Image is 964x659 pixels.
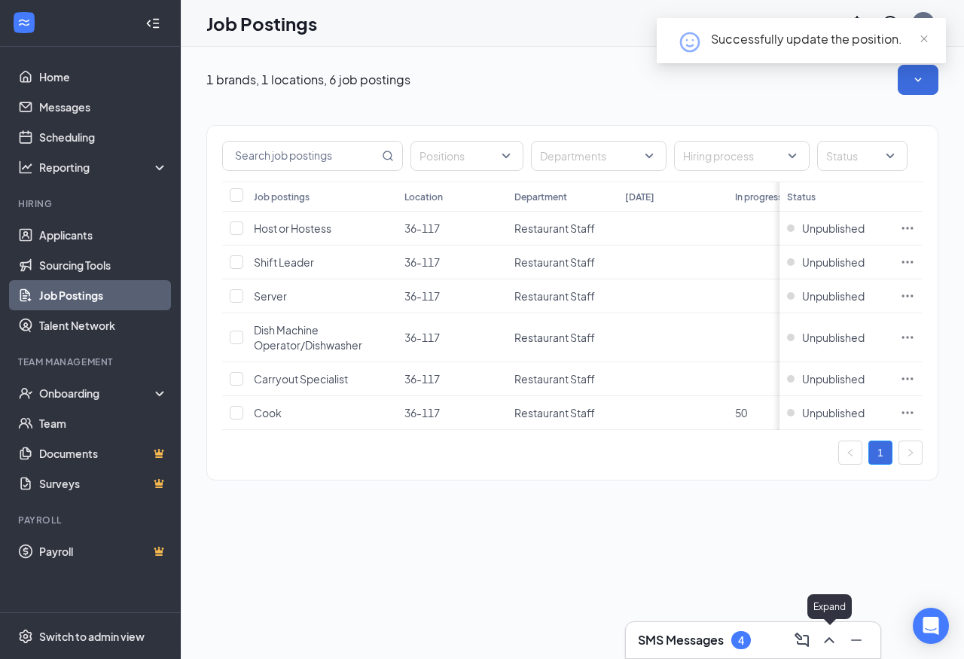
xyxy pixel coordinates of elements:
span: Restaurant Staff [514,289,595,303]
td: Restaurant Staff [507,313,617,362]
a: PayrollCrown [39,536,168,566]
a: Messages [39,92,168,122]
svg: Ellipses [900,330,915,345]
input: Search job postings [223,142,379,170]
span: Server [254,289,287,303]
h3: SMS Messages [638,632,724,648]
th: Status [779,182,892,212]
svg: Notifications [848,14,866,32]
th: [DATE] [618,182,728,212]
span: Unpublished [802,221,865,236]
svg: ChevronUp [820,631,838,649]
div: Hiring [18,197,165,210]
span: 36-117 [404,331,440,344]
a: Home [39,62,168,92]
button: SmallChevronDown [898,65,938,95]
svg: ComposeMessage [793,631,811,649]
svg: Ellipses [900,405,915,420]
div: Location [404,191,443,203]
svg: Ellipses [900,288,915,304]
span: 36-117 [404,372,440,386]
svg: Ellipses [900,221,915,236]
td: Restaurant Staff [507,246,617,279]
svg: Ellipses [900,371,915,386]
div: R# [917,17,930,29]
th: In progress [728,182,837,212]
a: DocumentsCrown [39,438,168,468]
a: Applicants [39,220,168,250]
a: Talent Network [39,310,168,340]
svg: Analysis [18,160,33,175]
div: Expand [807,594,852,619]
svg: Minimize [847,631,865,649]
div: Team Management [18,355,165,368]
span: right [906,448,915,457]
span: Unpublished [802,255,865,270]
div: 4 [738,634,744,647]
span: 36-117 [404,221,440,235]
a: Job Postings [39,280,168,310]
li: Next Page [898,441,923,465]
svg: Ellipses [900,255,915,270]
button: right [898,441,923,465]
td: Restaurant Staff [507,212,617,246]
span: Unpublished [802,288,865,304]
a: 1 [869,441,892,464]
td: Restaurant Staff [507,362,617,396]
button: Minimize [844,628,868,652]
span: Unpublished [802,371,865,386]
td: 36-117 [397,246,507,279]
td: 36-117 [397,279,507,313]
svg: QuestionInfo [881,14,899,32]
span: 36-117 [404,289,440,303]
span: Restaurant Staff [514,255,595,269]
a: Sourcing Tools [39,250,168,280]
a: Scheduling [39,122,168,152]
td: Restaurant Staff [507,279,617,313]
span: Carryout Specialist [254,372,348,386]
span: Host or Hostess [254,221,331,235]
h1: Job Postings [206,11,317,36]
svg: WorkstreamLogo [17,15,32,30]
div: Department [514,191,567,203]
div: Switch to admin view [39,629,145,644]
a: Team [39,408,168,438]
button: ChevronUp [817,628,841,652]
div: Job postings [254,191,310,203]
p: 1 brands, 1 locations, 6 job postings [206,72,410,88]
span: Shift Leader [254,255,314,269]
li: Previous Page [838,441,862,465]
svg: HappyFace [678,30,702,54]
a: SurveysCrown [39,468,168,499]
td: Restaurant Staff [507,396,617,430]
div: Open Intercom Messenger [913,608,949,644]
span: Restaurant Staff [514,372,595,386]
svg: Collapse [145,16,160,31]
td: 36-117 [397,396,507,430]
li: 1 [868,441,892,465]
td: 36-117 [397,362,507,396]
td: 36-117 [397,313,507,362]
span: close [919,34,929,44]
div: Reporting [39,160,169,175]
div: Payroll [18,514,165,526]
span: 36-117 [404,406,440,420]
svg: MagnifyingGlass [382,150,394,162]
div: Onboarding [39,386,155,401]
span: Unpublished [802,330,865,345]
span: Unpublished [802,405,865,420]
td: 36-117 [397,212,507,246]
span: 36-117 [404,255,440,269]
span: Restaurant Staff [514,406,595,420]
span: Cook [254,406,282,420]
span: left [846,448,855,457]
span: Dish Machine Operator/Dishwasher [254,323,362,352]
svg: SmallChevronDown [911,72,926,87]
button: left [838,441,862,465]
svg: UserCheck [18,386,33,401]
span: Restaurant Staff [514,331,595,344]
span: Restaurant Staff [514,221,595,235]
span: 50 [735,406,747,420]
div: Successfully update the position. [711,30,928,48]
button: ComposeMessage [790,628,814,652]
